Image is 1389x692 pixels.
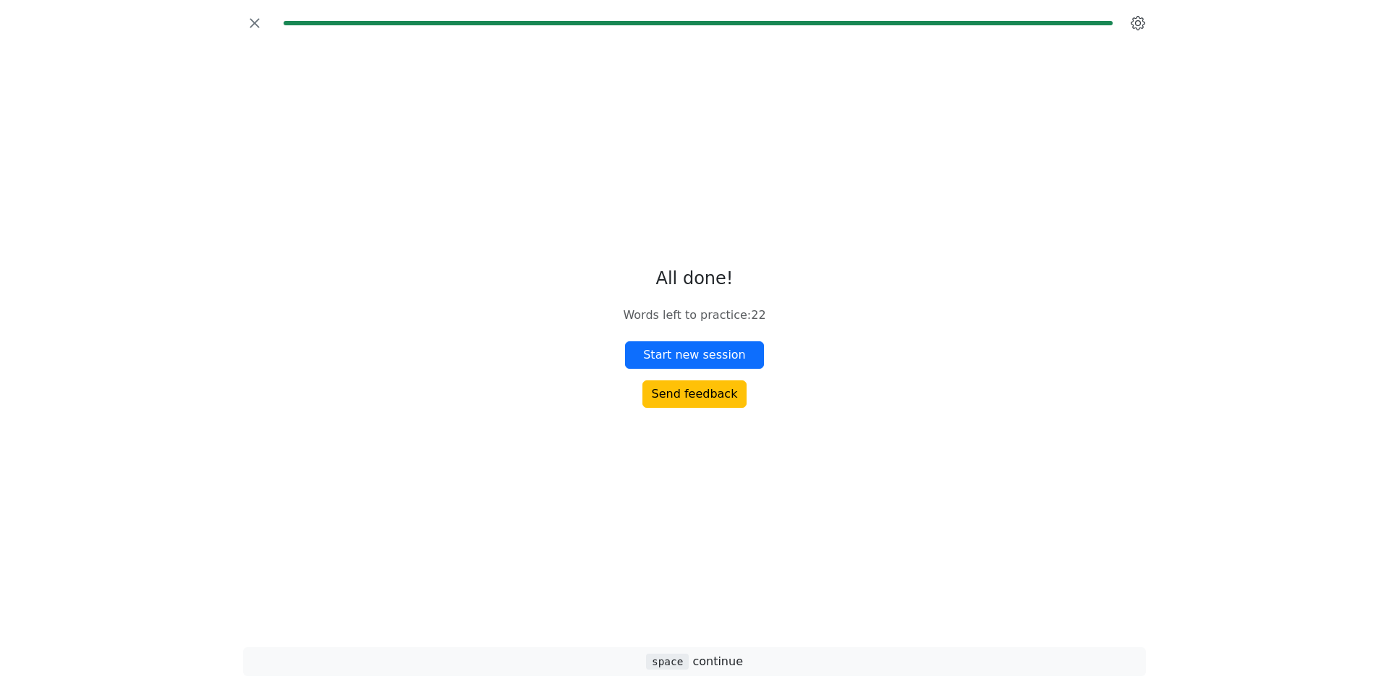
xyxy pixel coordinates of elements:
button: Send feedback [642,380,747,408]
span: continue [646,654,743,668]
p: Words left to practice : 22 [623,307,765,324]
button: Start new session [625,341,764,369]
h4: All done! [623,268,765,289]
span: space [646,654,689,670]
